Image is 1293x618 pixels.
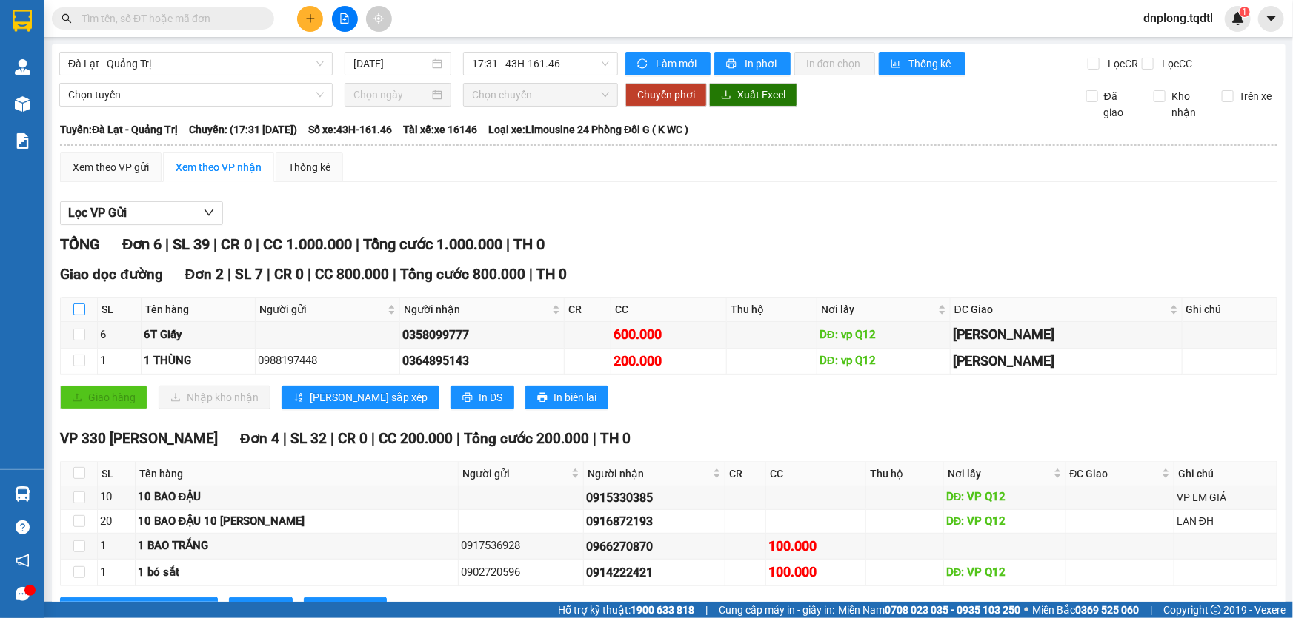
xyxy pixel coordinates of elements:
[1265,12,1278,25] span: caret-down
[176,159,262,175] div: Xem theo VP nhận
[293,392,304,404] span: sort-ascending
[290,430,327,447] span: SL 32
[142,298,256,322] th: Tên hàng
[709,83,797,107] button: downloadXuất Excel
[1183,298,1277,322] th: Ghi chú
[259,301,385,318] span: Người gửi
[714,52,791,75] button: printerIn phơi
[1024,607,1028,613] span: ⚪️
[400,266,525,283] span: Tổng cước 800.000
[946,488,1063,506] div: DĐ: VP Q12
[745,56,779,72] span: In phơi
[100,564,133,582] div: 1
[305,13,316,24] span: plus
[536,266,567,283] span: TH 0
[402,352,562,370] div: 0364895143
[308,266,311,283] span: |
[1150,602,1152,618] span: |
[282,386,439,409] button: sort-ascending[PERSON_NAME] sắp xếp
[203,206,215,218] span: down
[15,133,30,149] img: solution-icon
[1242,7,1247,17] span: 1
[60,430,218,447] span: VP 330 [PERSON_NAME]
[15,59,30,75] img: warehouse-icon
[462,392,473,404] span: printer
[310,389,428,406] span: [PERSON_NAME] sắp xếp
[371,430,375,447] span: |
[464,430,589,447] span: Tổng cước 200.000
[705,602,708,618] span: |
[98,298,142,322] th: SL
[909,56,954,72] span: Thống kê
[257,601,281,617] span: In DS
[138,537,456,555] div: 1 BAO TRẮNG
[308,121,392,138] span: Số xe: 43H-161.46
[462,466,568,482] span: Người gửi
[68,53,324,75] span: Đà Lạt - Quảng Trị
[403,121,477,138] span: Tài xế: xe 16146
[353,87,429,103] input: Chọn ngày
[593,430,596,447] span: |
[15,486,30,502] img: warehouse-icon
[283,430,287,447] span: |
[159,386,270,409] button: downloadNhập kho nhận
[165,235,169,253] span: |
[82,10,256,27] input: Tìm tên, số ĐT hoặc mã đơn
[373,13,384,24] span: aim
[60,266,163,283] span: Giao dọc đường
[60,124,178,135] b: Tuyến: Đà Lạt - Quảng Trị
[1240,7,1250,17] sup: 1
[611,298,727,322] th: CC
[885,604,1020,616] strong: 0708 023 035 - 0935 103 250
[16,554,30,568] span: notification
[356,235,359,253] span: |
[267,266,270,283] span: |
[1166,88,1210,121] span: Kho nhận
[138,564,456,582] div: 1 bó sắt
[263,235,352,253] span: CC 1.000.000
[13,10,32,32] img: logo-vxr
[838,602,1020,618] span: Miền Nam
[60,386,147,409] button: uploadGiao hàng
[366,6,392,32] button: aim
[62,13,72,24] span: search
[451,386,514,409] button: printerIn DS
[768,536,863,557] div: 100.000
[537,392,548,404] span: printer
[339,13,350,24] span: file-add
[1234,88,1278,104] span: Trên xe
[332,601,375,617] span: In biên lai
[393,266,396,283] span: |
[68,204,127,222] span: Lọc VP Gửi
[719,602,834,618] span: Cung cấp máy in - giấy in:
[138,513,456,531] div: 10 BAO ĐẬU 10 [PERSON_NAME]
[656,56,699,72] span: Làm mới
[1032,602,1139,618] span: Miền Bắc
[240,430,279,447] span: Đơn 4
[1070,466,1160,482] span: ĐC Giao
[213,235,217,253] span: |
[637,58,650,70] span: sync
[144,352,253,370] div: 1 THÙNG
[472,84,609,106] span: Chọn chuyến
[586,488,722,507] div: 0915330385
[338,430,368,447] span: CR 0
[946,564,1063,582] div: DĐ: VP Q12
[456,430,460,447] span: |
[461,564,581,582] div: 0902720596
[100,326,139,344] div: 6
[136,462,459,486] th: Tên hàng
[1177,489,1274,506] div: VP LM GIÁ
[189,121,297,138] span: Chuyến: (17:31 [DATE])
[479,389,502,406] span: In DS
[173,235,210,253] span: SL 39
[330,430,334,447] span: |
[766,462,866,486] th: CC
[946,513,1063,531] div: DĐ: VP Q12
[891,58,903,70] span: bar-chart
[235,266,263,283] span: SL 7
[586,512,722,531] div: 0916872193
[1177,513,1274,529] div: LAN ĐH
[768,562,863,582] div: 100.000
[821,301,935,318] span: Nơi lấy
